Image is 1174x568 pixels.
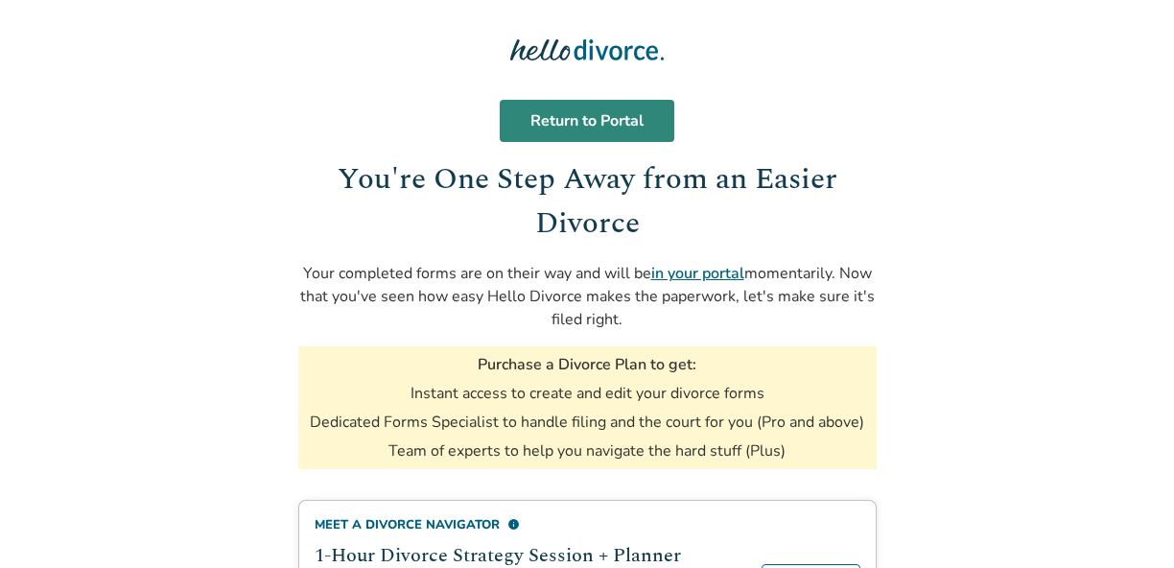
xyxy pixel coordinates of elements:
[315,516,739,533] div: Meet a divorce navigator
[507,518,520,531] span: info
[478,354,696,375] h3: Purchase a Divorce Plan to get:
[298,262,877,331] p: Your completed forms are on their way and will be momentarily. Now that you've seen how easy Hell...
[510,31,664,69] img: Hello Divorce Logo
[500,100,674,142] a: Return to Portal
[411,383,764,404] li: Instant access to create and edit your divorce forms
[388,440,786,461] li: Team of experts to help you navigate the hard stuff (Plus)
[298,157,877,247] h1: You're One Step Away from an Easier Divorce
[651,263,744,284] a: in your portal
[310,412,864,433] li: Dedicated Forms Specialist to handle filing and the court for you (Pro and above)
